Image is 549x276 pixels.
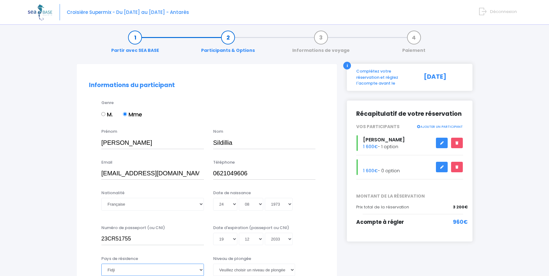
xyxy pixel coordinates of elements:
div: i [343,62,351,69]
span: 1 600€ [363,168,378,174]
a: Participants & Options [198,34,258,54]
label: Niveau de plongée [213,256,251,262]
label: Pays de résidence [101,256,138,262]
div: - 0 option [352,159,468,175]
label: Téléphone [213,159,235,165]
label: Numéro de passeport (ou CNI) [101,225,165,231]
span: Déconnexion [490,9,517,15]
label: Date d'expiration (passeport ou CNI) [213,225,289,231]
span: Acompte à régler [356,218,404,226]
span: Prix total de la réservation [356,204,409,210]
input: Mme [123,112,127,116]
span: 1 600€ [363,144,378,150]
div: VOS PARTICIPANTS [352,123,468,130]
h2: Récapitulatif de votre réservation [356,110,463,118]
label: Nom [213,128,223,135]
span: [PERSON_NAME] [363,136,405,143]
div: [DATE] [419,68,468,86]
a: Informations de voyage [289,34,353,54]
div: - 1 option [352,135,468,151]
label: Prénom [101,128,117,135]
h2: Informations du participant [89,82,325,89]
a: Paiement [399,34,429,54]
label: Genre [101,100,114,106]
div: Complétez votre réservation et réglez l'acompte avant le [352,68,419,86]
span: Croisière Supermix - Du [DATE] au [DATE] - Antarès [67,9,189,15]
span: 3 200€ [453,204,468,210]
span: 960€ [453,218,468,226]
label: M. [101,110,113,119]
input: M. [101,112,105,116]
label: Mme [123,110,142,119]
span: MONTANT DE LA RÉSERVATION [352,193,468,199]
label: Nationalité [101,190,125,196]
label: Date de naissance [213,190,251,196]
label: Email [101,159,112,165]
a: Partir avec SEA BASE [108,34,162,54]
a: AJOUTER UN PARTICIPANT [416,123,463,129]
